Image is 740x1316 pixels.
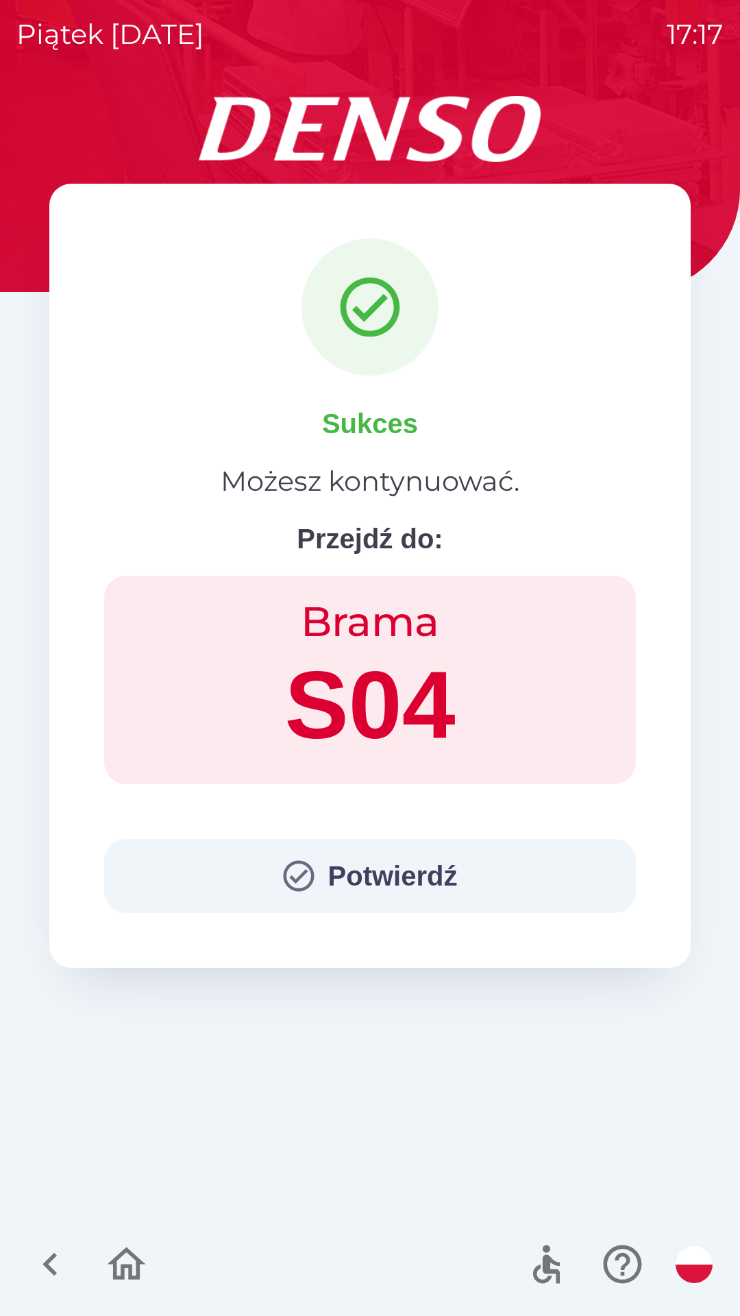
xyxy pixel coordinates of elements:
p: Możesz kontynuować. [221,461,519,502]
button: Potwierdź [104,839,636,913]
p: piątek [DATE] [16,14,204,55]
p: 17:17 [667,14,724,55]
img: pl flag [676,1246,713,1283]
p: Przejdź do: [297,518,443,559]
img: Logo [49,96,691,162]
h2: Brama [125,596,615,647]
h1: S04 [125,647,615,764]
p: Sukces [322,403,418,444]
